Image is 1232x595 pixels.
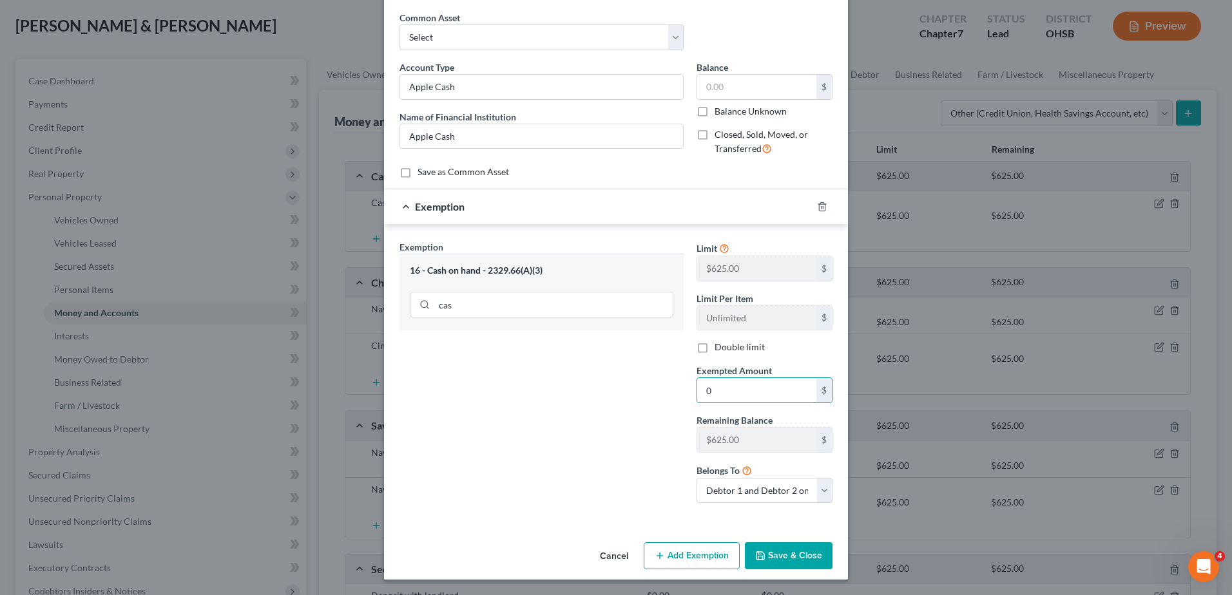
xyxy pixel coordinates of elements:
span: Closed, Sold, Moved, or Transferred [715,129,808,154]
input: -- [697,428,816,452]
label: Remaining Balance [697,413,773,427]
button: Cancel [590,543,639,569]
span: Exemption [415,200,465,212]
span: Exempted Amount [697,365,772,376]
input: Search exemption rules... [434,292,673,317]
input: 0.00 [697,378,816,402]
div: 16 - Cash on hand - 2329.66(A)(3) [410,265,673,277]
label: Account Type [399,61,454,74]
input: -- [697,256,816,281]
span: Exemption [399,241,443,252]
span: Name of Financial Institution [399,111,516,122]
div: $ [816,428,832,452]
label: Save as Common Asset [418,165,509,178]
span: Belongs To [697,465,740,476]
div: $ [816,75,832,99]
div: $ [816,256,832,281]
div: $ [816,306,832,330]
input: -- [697,306,816,330]
label: Balance [697,61,728,74]
input: 0.00 [697,75,816,99]
span: Limit [697,243,717,254]
button: Add Exemption [644,542,740,569]
input: Enter name... [400,124,683,149]
span: 4 [1215,551,1225,562]
label: Limit Per Item [697,292,753,305]
iframe: Intercom live chat [1188,551,1219,582]
input: Credit Union, HSA, etc [400,75,683,99]
button: Save & Close [745,542,833,569]
div: $ [816,378,832,402]
label: Balance Unknown [715,105,787,118]
label: Common Asset [399,11,460,24]
label: Double limit [715,341,765,354]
